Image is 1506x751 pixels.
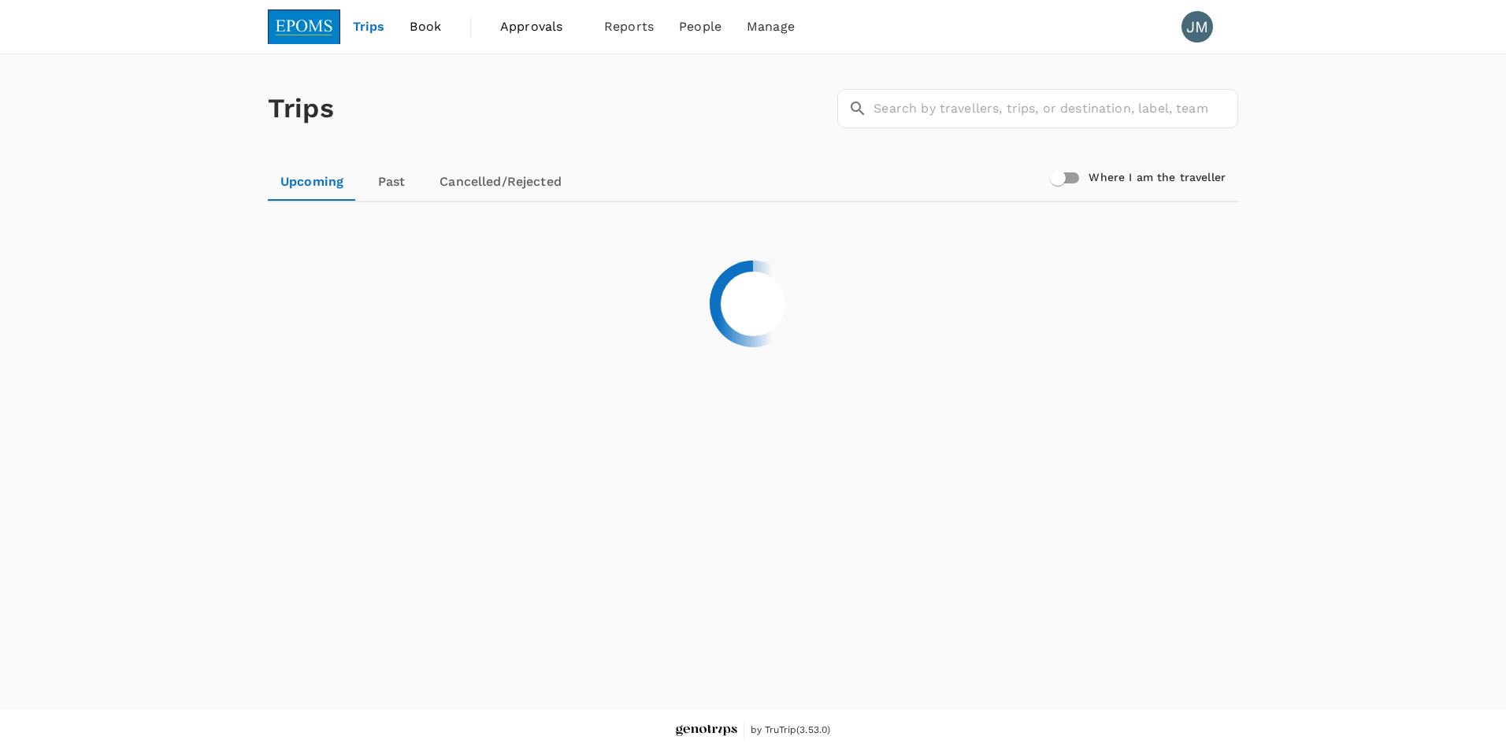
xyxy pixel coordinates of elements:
span: Trips [353,17,385,36]
h6: Where I am the traveller [1089,169,1226,187]
a: Cancelled/Rejected [427,163,574,201]
div: JM [1181,11,1213,43]
span: Approvals [500,17,579,36]
span: Reports [604,17,654,36]
span: by TruTrip ( 3.53.0 ) [751,723,831,738]
input: Search by travellers, trips, or destination, label, team [874,89,1238,128]
span: Book [410,17,441,36]
a: Past [356,163,427,201]
span: Manage [747,17,795,36]
a: Upcoming [268,163,356,201]
span: People [679,17,721,36]
img: EPOMS SDN BHD [268,9,340,44]
img: Genotrips - EPOMS [676,725,737,737]
h1: Trips [268,54,334,163]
